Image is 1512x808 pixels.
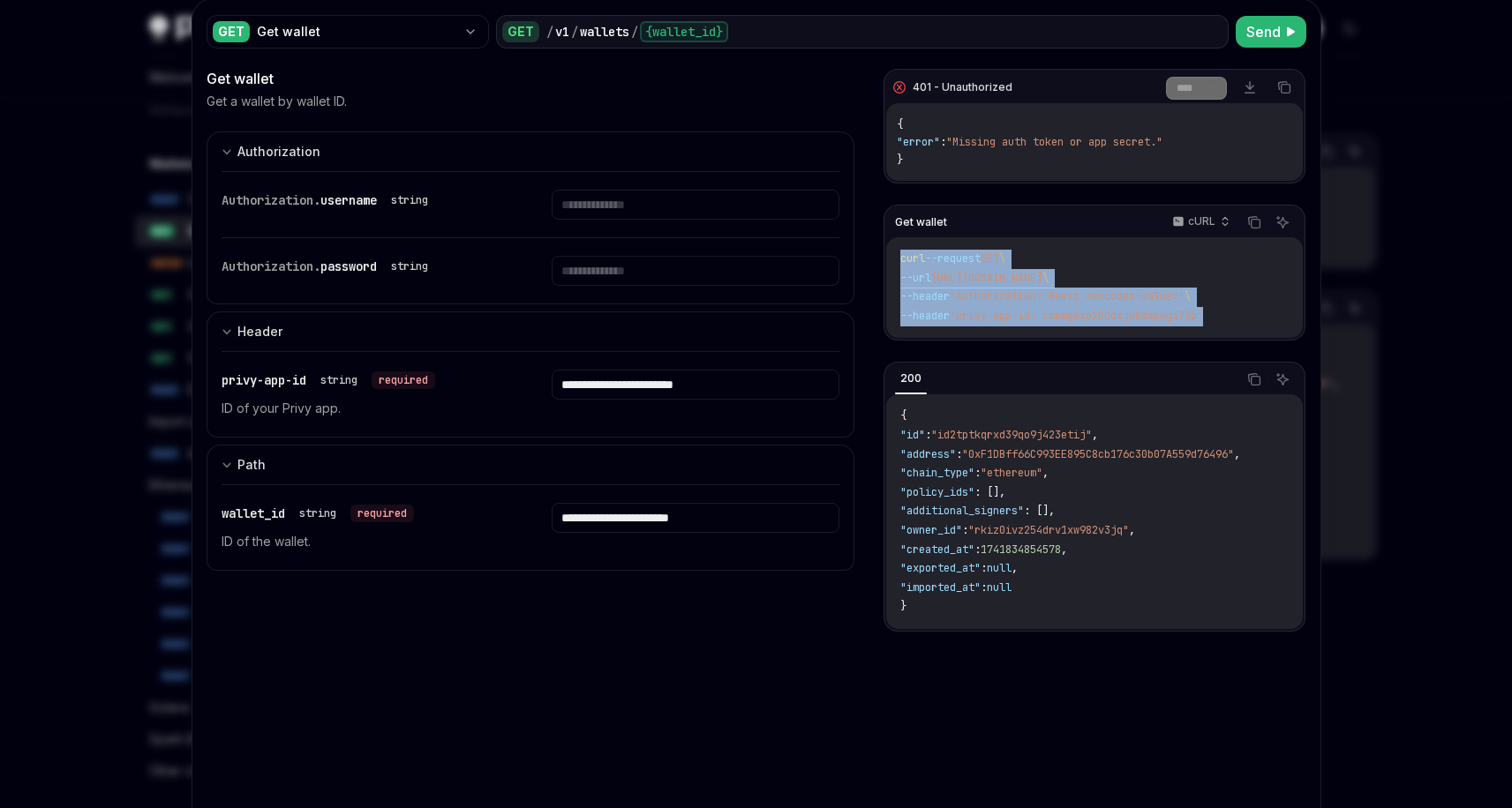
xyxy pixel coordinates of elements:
p: cURL [1188,214,1215,228]
button: GETGet wallet [207,13,489,50]
span: --header [900,289,950,303]
span: , [1092,428,1098,442]
span: { [900,408,906,423]
p: ID of the wallet. [222,531,509,552]
div: / [631,23,638,41]
span: "rkiz0ivz254drv1xw982v3jq" [968,523,1129,537]
span: "exported_at" [900,561,981,575]
span: "chain_type" [900,466,974,480]
span: : [940,135,946,149]
span: "created_at" [900,542,974,557]
span: wallet_id [222,505,285,521]
span: "Missing auth token or app secret." [946,135,1162,149]
span: : [981,580,987,595]
span: { [897,117,903,131]
span: \ [1185,289,1191,303]
span: "id" [900,428,925,442]
button: Ask AI [1271,211,1294,234]
span: GET [981,251,999,266]
span: Get wallet [895,215,947,229]
span: "id2tptkqrxd39qo9j423etij" [931,428,1092,442]
span: curl [900,251,925,266]
span: "policy_ids" [900,485,974,499]
div: required [350,505,414,522]
div: wallet_id [222,503,414,524]
div: 200 [895,368,927,389]
div: / [571,23,578,41]
span: , [1012,561,1018,575]
span: , [1129,523,1135,537]
span: --header [900,309,950,323]
button: cURL [1162,207,1237,237]
span: : [962,523,968,537]
span: null [987,561,1012,575]
div: 401 - Unauthorized [913,80,1012,94]
span: , [1234,447,1240,461]
span: } [900,599,906,613]
button: expand input section [207,445,855,484]
div: {wallet_id} [640,21,728,42]
span: : [956,447,962,461]
button: Copy the contents from the code block [1273,76,1296,99]
span: "address" [900,447,956,461]
div: Path [237,454,266,475]
div: required [372,371,435,389]
span: , [1042,466,1049,480]
span: Authorization. [222,258,320,274]
span: Authorization. [222,192,320,208]
span: : [974,466,981,480]
div: Authorization [237,141,320,162]
button: expand input section [207,311,855,351]
div: Get wallet [207,68,855,89]
div: Authorization.password [222,256,435,277]
div: Get wallet [257,23,456,41]
span: "error" [897,135,940,149]
div: GET [213,21,250,42]
span: } [897,153,903,167]
span: --request [925,251,981,266]
span: : [981,561,987,575]
span: password [320,258,377,274]
button: Ask AI [1271,368,1294,391]
span: \ [999,251,1005,266]
span: null [987,580,1012,595]
span: : [], [1024,504,1055,518]
div: / [546,23,553,41]
p: Get a wallet by wallet ID. [207,93,347,110]
span: privy-app-id [222,372,306,388]
span: "0xF1DBff66C993EE895C8cb176c30b07A559d76496" [962,447,1234,461]
span: 'Authorization: Basic <encoded-value>' [950,289,1185,303]
div: GET [502,21,539,42]
span: "owner_id" [900,523,962,537]
span: "ethereum" [981,466,1042,480]
span: Send [1246,21,1281,42]
span: "imported_at" [900,580,981,595]
span: "additional_signers" [900,504,1024,518]
span: username [320,192,377,208]
span: : [974,542,981,557]
div: Authorization.username [222,190,435,211]
button: Copy the contents from the code block [1243,211,1266,234]
span: 1741834854578 [981,542,1061,557]
span: [URL][DOMAIN_NAME] [931,271,1042,285]
button: Send [1236,16,1306,48]
button: expand input section [207,131,855,171]
span: 'privy-app-id: cmemg6xp200dsju0dwpwgs73p' [950,309,1203,323]
button: Copy the contents from the code block [1243,368,1266,391]
span: \ [1042,271,1049,285]
span: : [925,428,931,442]
div: v1 [555,23,569,41]
p: ID of your Privy app. [222,398,509,419]
span: : [], [974,485,1005,499]
span: , [1061,542,1067,557]
div: privy-app-id [222,370,435,391]
span: --url [900,271,931,285]
div: Header [237,321,282,342]
div: wallets [580,23,629,41]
